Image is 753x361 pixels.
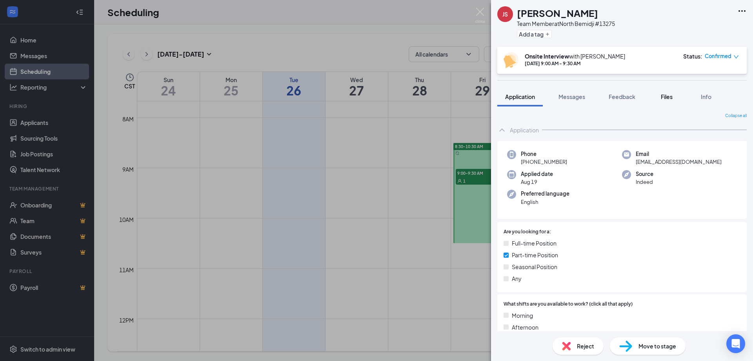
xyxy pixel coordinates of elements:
span: Afternoon [512,323,538,332]
span: Full-time Position [512,239,557,247]
svg: Ellipses [737,6,747,16]
div: Team Member at North Bemidji #13275 [517,20,615,27]
span: down [733,54,739,60]
span: [EMAIL_ADDRESS][DOMAIN_NAME] [636,158,722,166]
span: Any [512,274,522,283]
span: Application [505,93,535,100]
span: Preferred language [521,190,569,198]
b: Onsite Interview [525,53,569,60]
span: Source [636,170,653,178]
span: What shifts are you available to work? (click all that apply) [504,301,633,308]
span: Messages [558,93,585,100]
span: Reject [577,342,594,350]
span: Applied date [521,170,553,178]
span: Aug 19 [521,178,553,186]
span: Info [701,93,711,100]
span: English [521,198,569,206]
div: Application [510,126,539,134]
span: Seasonal Position [512,262,557,271]
svg: Plus [545,32,550,37]
span: Indeed [636,178,653,186]
span: Are you looking for a: [504,228,551,236]
span: [PHONE_NUMBER] [521,158,567,166]
span: Collapse all [725,113,747,119]
span: Phone [521,150,567,158]
div: with [PERSON_NAME] [525,52,625,60]
span: Morning [512,311,533,320]
div: Status : [683,52,702,60]
span: Part-time Position [512,251,558,259]
span: Files [661,93,673,100]
span: Email [636,150,722,158]
svg: ChevronUp [497,125,507,135]
div: Open Intercom Messenger [726,334,745,353]
div: JS [502,10,508,18]
span: Move to stage [638,342,676,350]
button: PlusAdd a tag [517,30,552,38]
span: Feedback [609,93,635,100]
h1: [PERSON_NAME] [517,6,598,20]
div: [DATE] 9:00 AM - 9:30 AM [525,60,625,67]
span: Confirmed [705,52,731,60]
